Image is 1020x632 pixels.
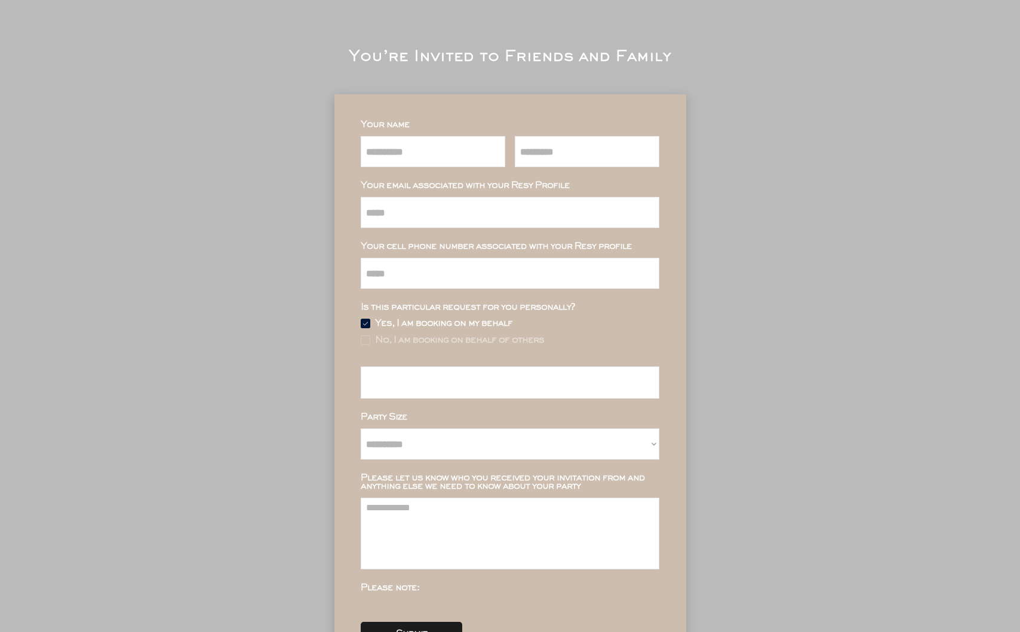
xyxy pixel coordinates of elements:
[361,335,370,345] img: Rectangle%20315%20%281%29.svg
[361,242,659,251] div: Your cell phone number associated with your Resy profile
[361,474,659,491] div: Please let us know who you received your invitation from and anything else we need to know about ...
[361,121,659,129] div: Your name
[361,413,659,421] div: Party Size
[349,50,671,64] div: You’re Invited to Friends and Family
[361,303,659,312] div: Is this particular request for you personally?
[361,319,370,328] img: Group%2048096532.svg
[361,181,659,190] div: Your email associated with your Resy Profile
[361,584,659,592] div: Please note:
[375,336,544,344] div: No, I am booking on behalf of others
[375,319,512,328] div: Yes, I am booking on my behalf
